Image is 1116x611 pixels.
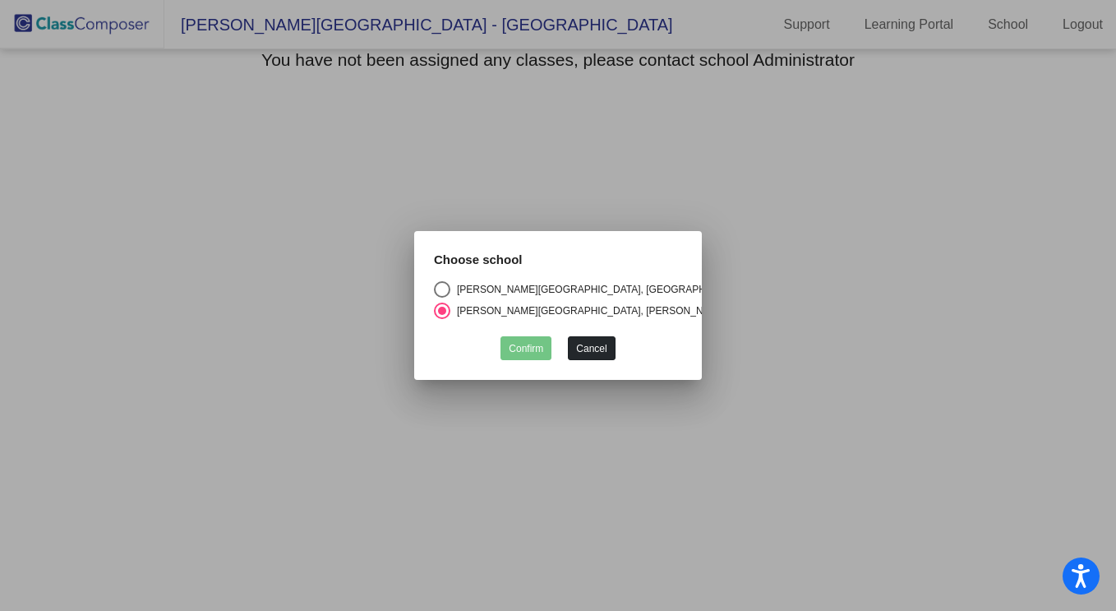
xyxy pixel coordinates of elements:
div: [PERSON_NAME][GEOGRAPHIC_DATA], [GEOGRAPHIC_DATA] [450,282,749,297]
button: Cancel [568,336,615,360]
label: Choose school [434,251,523,270]
button: Confirm [500,336,551,360]
div: [PERSON_NAME][GEOGRAPHIC_DATA], [PERSON_NAME] [450,303,727,318]
mat-radio-group: Select an option [434,281,682,324]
